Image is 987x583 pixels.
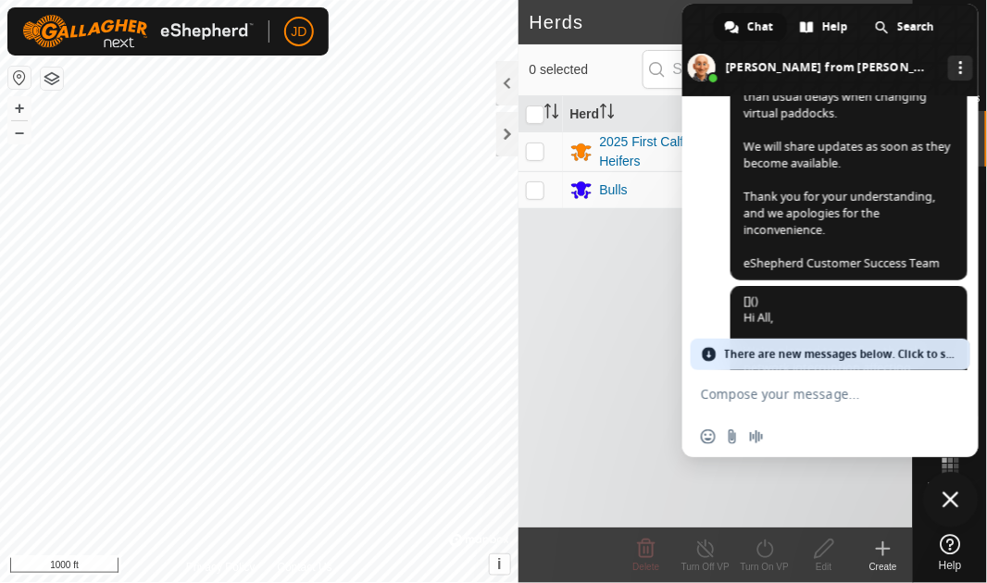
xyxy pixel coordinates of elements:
[291,22,306,42] span: JD
[600,106,615,121] p-sorticon: Activate to sort
[794,560,854,574] div: Edit
[490,554,510,575] button: i
[633,562,660,572] span: Delete
[748,13,774,41] span: Chat
[749,429,764,444] span: Audio message
[789,13,862,41] div: Help
[643,50,867,89] input: Search (S)
[8,67,31,89] button: Reset Map
[923,472,979,527] div: Close chat
[864,13,948,41] div: Search
[277,559,331,576] a: Contact Us
[928,481,973,492] span: Heatmap
[530,11,884,33] h2: Herds
[600,132,690,171] div: 2025 First Calf Heifers
[41,68,63,90] button: Map Layers
[530,60,643,80] span: 0 selected
[544,106,559,121] p-sorticon: Activate to sort
[725,339,960,370] span: There are new messages below. Click to see.
[22,15,254,48] img: Gallagher Logo
[8,121,31,143] button: –
[497,556,501,572] span: i
[725,429,740,444] span: Send a file
[823,13,849,41] span: Help
[8,97,31,119] button: +
[914,527,987,578] a: Help
[186,559,256,576] a: Privacy Policy
[898,13,935,41] span: Search
[676,560,735,574] div: Turn Off VP
[701,429,716,444] span: Insert an emoji
[735,560,794,574] div: Turn On VP
[854,560,913,574] div: Create
[600,180,628,200] div: Bulls
[701,386,919,403] textarea: Compose your message...
[948,56,973,81] div: More channels
[563,96,697,132] th: Herd
[714,13,787,41] div: Chat
[939,560,962,571] span: Help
